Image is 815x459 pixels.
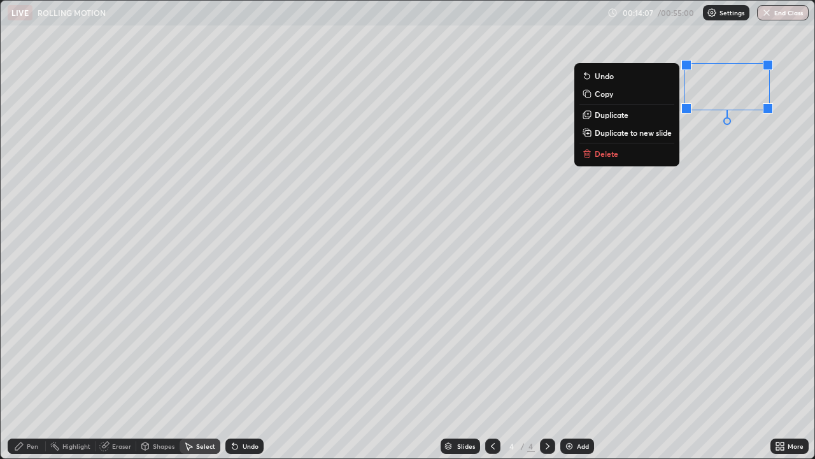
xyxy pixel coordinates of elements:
[579,68,674,84] button: Undo
[506,442,518,450] div: 4
[707,8,717,18] img: class-settings-icons
[595,127,672,138] p: Duplicate to new slide
[564,441,574,451] img: add-slide-button
[788,443,804,449] div: More
[521,442,525,450] div: /
[112,443,131,449] div: Eraser
[579,86,674,101] button: Copy
[11,8,29,18] p: LIVE
[577,443,589,449] div: Add
[153,443,174,449] div: Shapes
[595,149,618,159] p: Delete
[719,10,744,16] p: Settings
[595,89,613,99] p: Copy
[38,8,106,18] p: ROLLING MOTION
[579,107,674,122] button: Duplicate
[62,443,90,449] div: Highlight
[243,443,259,449] div: Undo
[595,71,614,81] p: Undo
[196,443,215,449] div: Select
[595,110,628,120] p: Duplicate
[527,441,535,452] div: 4
[27,443,38,449] div: Pen
[762,8,772,18] img: end-class-cross
[457,443,475,449] div: Slides
[757,5,809,20] button: End Class
[579,146,674,161] button: Delete
[579,125,674,140] button: Duplicate to new slide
